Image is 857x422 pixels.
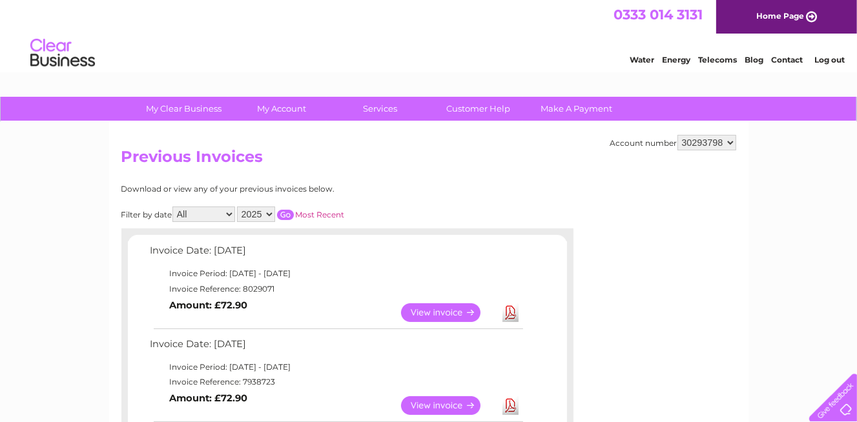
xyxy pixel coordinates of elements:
td: Invoice Date: [DATE] [147,336,525,359]
td: Invoice Period: [DATE] - [DATE] [147,359,525,375]
a: Customer Help [425,97,532,121]
a: Services [327,97,433,121]
div: Filter by date [121,206,460,222]
a: Download [502,396,519,415]
td: Invoice Reference: 7938723 [147,374,525,390]
h2: Previous Invoices [121,148,736,172]
a: Log out [814,55,845,65]
a: Most Recent [296,210,345,219]
td: Invoice Date: [DATE] [147,242,525,266]
a: 0333 014 3131 [614,6,703,23]
a: Blog [745,55,763,65]
a: Telecoms [698,55,737,65]
a: View [401,303,496,322]
a: Download [502,303,519,322]
a: My Account [229,97,335,121]
a: Make A Payment [523,97,630,121]
a: View [401,396,496,415]
div: Download or view any of your previous invoices below. [121,185,460,194]
b: Amount: £72.90 [170,392,248,404]
a: My Clear Business [130,97,237,121]
a: Water [630,55,654,65]
b: Amount: £72.90 [170,299,248,311]
div: Clear Business is a trading name of Verastar Limited (registered in [GEOGRAPHIC_DATA] No. 3667643... [124,7,734,63]
a: Energy [662,55,690,65]
img: logo.png [30,34,96,73]
td: Invoice Reference: 8029071 [147,281,525,297]
div: Account number [610,135,736,150]
td: Invoice Period: [DATE] - [DATE] [147,266,525,281]
a: Contact [771,55,803,65]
